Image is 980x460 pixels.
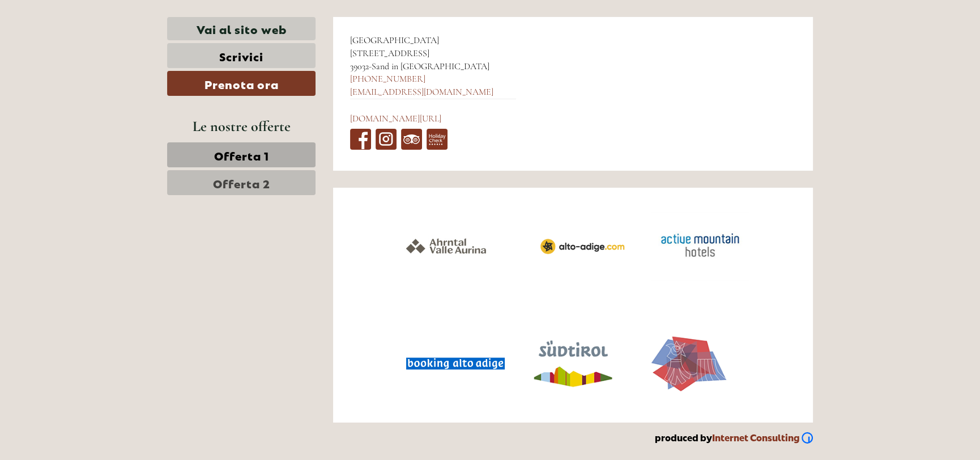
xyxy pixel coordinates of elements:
[712,431,800,444] b: Internet Consulting
[167,423,813,445] div: produced by
[712,431,813,444] a: Internet Consulting
[802,432,813,444] img: Logo Internet Consulting
[350,86,493,98] a: [EMAIL_ADDRESS][DOMAIN_NAME]
[380,294,446,319] button: Invia
[350,113,441,124] a: [DOMAIN_NAME][URL]
[333,17,533,171] div: -
[167,43,316,68] a: Scrivici
[203,9,244,28] div: [DATE]
[8,31,157,65] div: Buon giorno, come possiamo aiutarla?
[350,61,369,72] span: 39032
[17,33,151,42] div: [GEOGRAPHIC_DATA]
[213,175,270,191] span: Offerta 2
[17,55,151,63] small: 09:27
[167,17,316,40] a: Vai al sito web
[350,35,439,46] span: [GEOGRAPHIC_DATA]
[167,71,316,96] a: Prenota ora
[350,48,429,59] span: [STREET_ADDRESS]
[372,61,489,72] span: Sand in [GEOGRAPHIC_DATA]
[167,116,316,137] div: Le nostre offerte
[350,73,425,85] a: [PHONE_NUMBER]
[214,147,269,163] span: Offerta 1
